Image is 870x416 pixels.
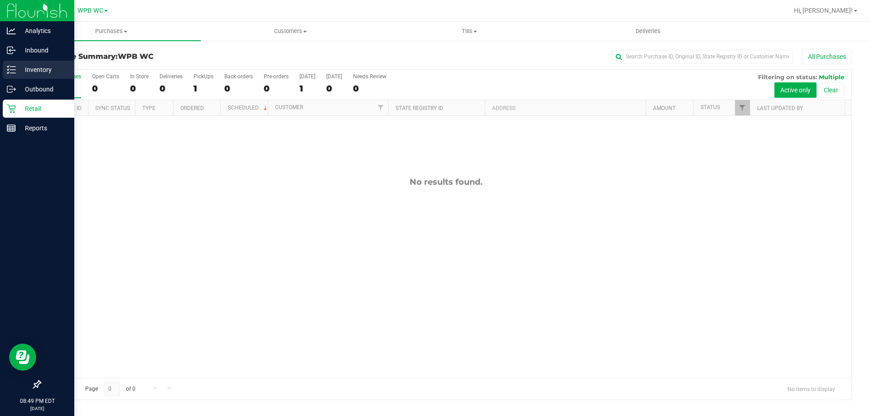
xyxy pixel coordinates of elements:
[326,73,342,80] div: [DATE]
[40,53,310,61] h3: Purchase Summary:
[159,73,183,80] div: Deliveries
[77,382,143,396] span: Page of 0
[326,83,342,94] div: 0
[224,73,253,80] div: Back-orders
[22,22,201,41] a: Purchases
[757,105,803,111] a: Last Updated By
[16,25,70,36] p: Analytics
[9,344,36,371] iframe: Resource center
[130,73,149,80] div: In Store
[159,83,183,94] div: 0
[264,83,289,94] div: 0
[201,27,379,35] span: Customers
[16,123,70,134] p: Reports
[92,83,119,94] div: 0
[373,100,388,115] a: Filter
[16,64,70,75] p: Inventory
[4,405,70,412] p: [DATE]
[40,177,851,187] div: No results found.
[193,83,213,94] div: 1
[16,45,70,56] p: Inbound
[7,124,16,133] inline-svg: Reports
[7,26,16,35] inline-svg: Analytics
[653,105,676,111] a: Amount
[7,85,16,94] inline-svg: Outbound
[353,73,387,80] div: Needs Review
[774,82,817,98] button: Active only
[380,22,559,41] a: Tills
[559,22,738,41] a: Deliveries
[193,73,213,80] div: PickUps
[819,73,844,81] span: Multiple
[130,83,149,94] div: 0
[380,27,558,35] span: Tills
[275,104,303,110] a: Customer
[7,65,16,74] inline-svg: Inventory
[612,50,793,63] input: Search Purchase ID, Original ID, State Registry ID or Customer Name...
[300,83,315,94] div: 1
[780,382,842,396] span: No items to display
[735,100,750,115] a: Filter
[142,105,155,111] a: Type
[77,7,103,14] span: WPB WC
[794,7,853,14] span: Hi, [PERSON_NAME]!
[802,49,852,64] button: All Purchases
[201,22,380,41] a: Customers
[353,83,387,94] div: 0
[16,84,70,95] p: Outbound
[16,103,70,114] p: Retail
[7,46,16,55] inline-svg: Inbound
[4,397,70,405] p: 08:49 PM EDT
[228,105,269,111] a: Scheduled
[396,105,443,111] a: State Registry ID
[623,27,673,35] span: Deliveries
[300,73,315,80] div: [DATE]
[701,104,720,110] a: Status
[485,100,646,116] th: Address
[818,82,844,98] button: Clear
[7,104,16,113] inline-svg: Retail
[95,105,130,111] a: Sync Status
[92,73,119,80] div: Open Carts
[22,27,201,35] span: Purchases
[118,52,154,61] span: WPB WC
[180,105,204,111] a: Ordered
[758,73,817,81] span: Filtering on status:
[224,83,253,94] div: 0
[264,73,289,80] div: Pre-orders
